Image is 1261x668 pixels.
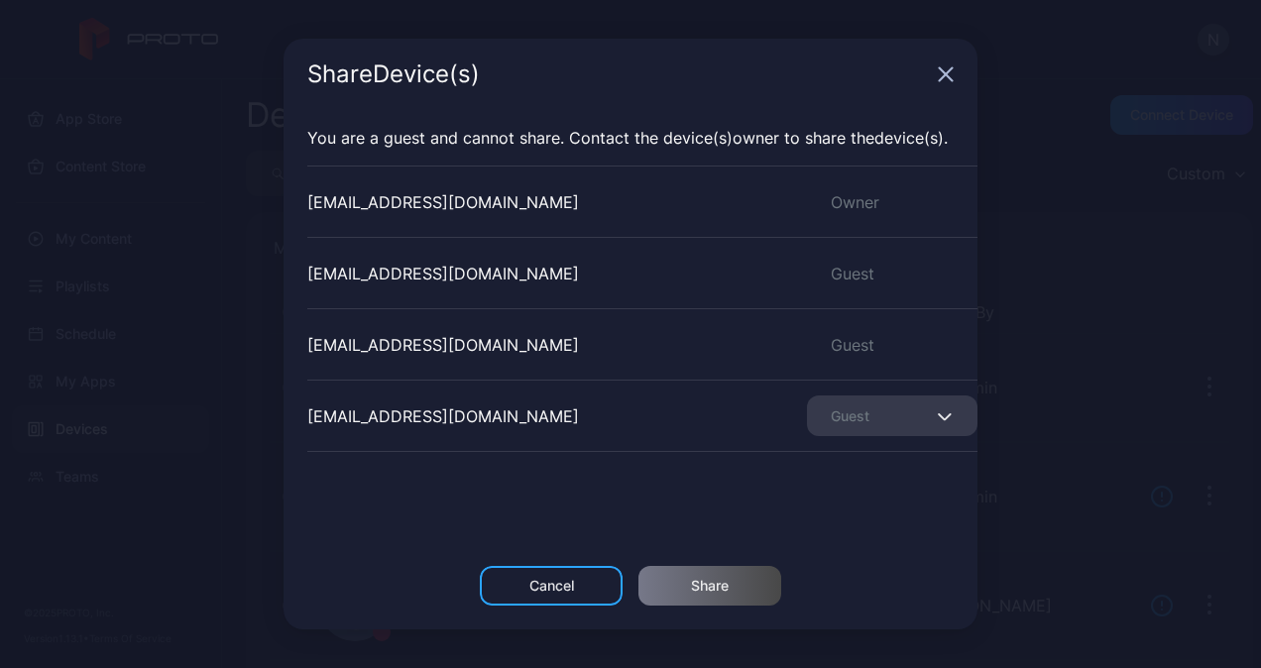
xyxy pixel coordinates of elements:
[874,128,944,148] span: Device (s)
[691,578,729,594] div: Share
[307,126,954,150] p: You are a guest and cannot share. Contact the owner to share the .
[307,404,579,428] div: [EMAIL_ADDRESS][DOMAIN_NAME]
[807,333,977,357] div: Guest
[807,395,977,436] button: Guest
[663,128,733,148] span: Device (s)
[807,190,977,214] div: Owner
[307,190,579,214] div: [EMAIL_ADDRESS][DOMAIN_NAME]
[638,566,781,606] button: Share
[807,262,977,285] div: Guest
[307,262,579,285] div: [EMAIL_ADDRESS][DOMAIN_NAME]
[529,578,574,594] div: Cancel
[307,333,579,357] div: [EMAIL_ADDRESS][DOMAIN_NAME]
[307,62,930,86] div: Share Device (s)
[480,566,623,606] button: Cancel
